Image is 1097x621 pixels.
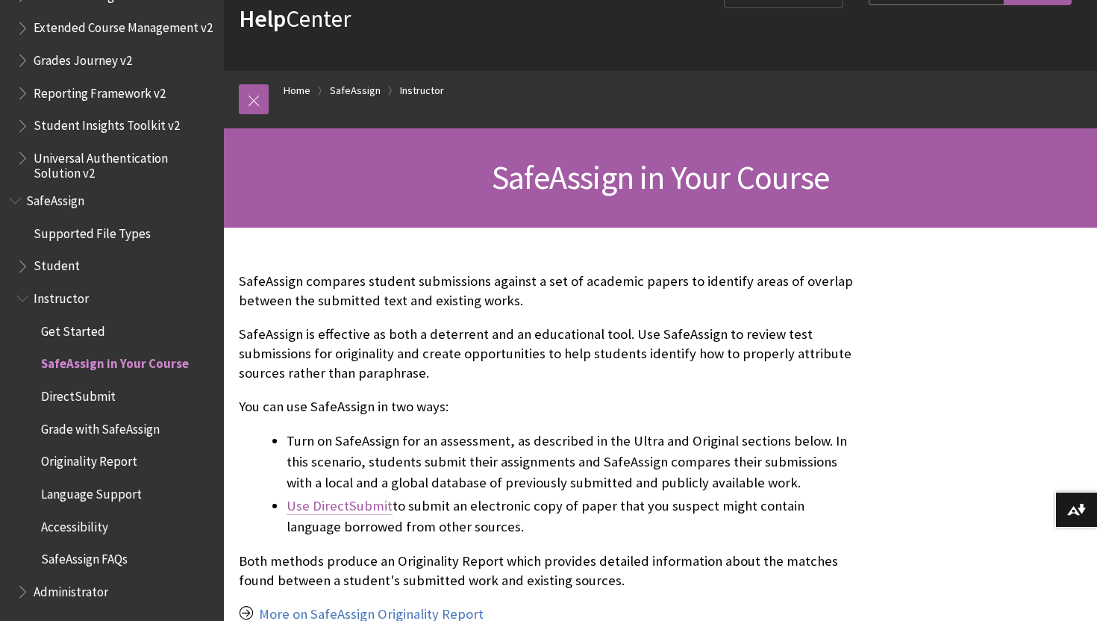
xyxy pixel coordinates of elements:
p: You can use SafeAssign in two ways: [239,397,861,416]
a: SafeAssign [330,81,381,100]
li: Turn on SafeAssign for an assessment, as described in the Ultra and Original sections below. In t... [287,431,861,493]
span: Language Support [41,481,142,502]
p: SafeAssign compares student submissions against a set of academic papers to identify areas of ove... [239,272,861,310]
nav: Book outline for Blackboard SafeAssign [9,188,215,605]
li: to submit an electronic copy of paper that you suspect might contain language borrowed from other... [287,496,861,537]
a: HelpCenter [239,4,351,34]
p: Both methods produce an Originality Report which provides detailed information about the matches ... [239,552,861,590]
span: Instructor [34,286,89,306]
span: SafeAssign [26,188,84,208]
span: Extended Course Management v2 [34,16,213,36]
span: SafeAssign FAQs [41,547,128,567]
span: SafeAssign in Your Course [41,352,189,372]
span: Grade with SafeAssign [41,416,160,437]
a: Use DirectSubmit [287,497,393,515]
span: Grades Journey v2 [34,48,132,68]
span: Supported File Types [34,221,151,241]
span: Universal Authentication Solution v2 [34,146,213,181]
span: Originality Report [41,449,137,469]
p: SafeAssign is effective as both a deterrent and an educational tool. Use SafeAssign to review tes... [239,325,861,384]
strong: Help [239,4,286,34]
span: Get Started [41,319,105,339]
span: SafeAssign in Your Course [492,157,829,198]
span: Administrator [34,579,108,599]
span: Accessibility [41,514,108,534]
span: Student [34,254,80,274]
a: Home [284,81,310,100]
a: Instructor [400,81,444,100]
span: Student Insights Toolkit v2 [34,113,180,134]
span: DirectSubmit [41,384,116,404]
span: Reporting Framework v2 [34,81,166,101]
